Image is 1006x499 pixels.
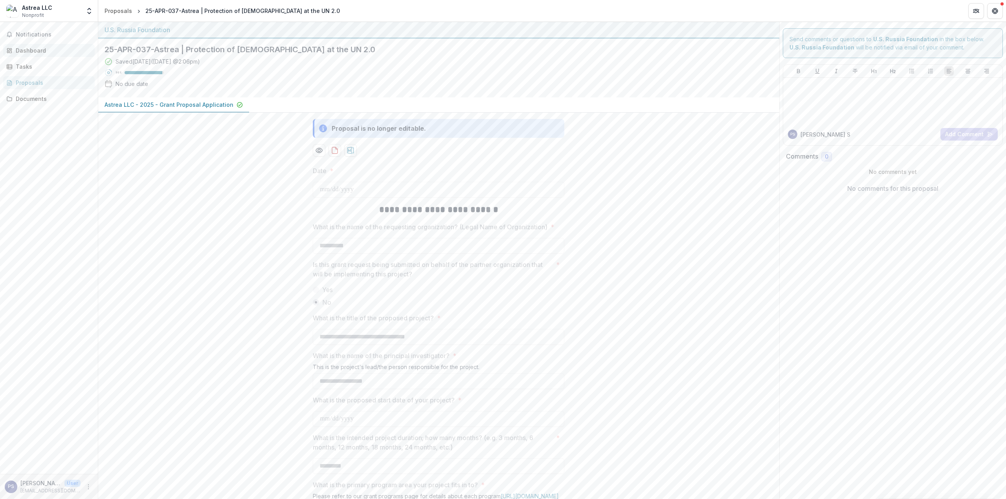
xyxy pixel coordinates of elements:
p: User [64,480,81,487]
span: Yes [322,285,333,294]
p: [EMAIL_ADDRESS][DOMAIN_NAME] [20,487,81,494]
h2: Comments [786,153,818,160]
p: What is the name of the principal investigator? [313,351,450,360]
button: Add Comment [940,128,998,141]
p: What is the title of the proposed project? [313,313,434,323]
div: Documents [16,95,88,103]
a: Documents [3,92,95,105]
img: Astrea LLC [6,5,19,17]
button: Open entity switcher [84,3,95,19]
span: Notifications [16,31,92,38]
div: Proposals [16,79,88,87]
p: What is the name of the requesting organization? (Legal Name of Organization) [313,222,547,232]
button: download-proposal [329,144,341,157]
div: No due date [116,80,148,88]
div: This is the project's lead/the person responsible for the project. [313,364,564,373]
div: Dashboard [16,46,88,55]
p: No comments for this proposal [847,184,938,193]
div: Polina Sidelnikova [8,484,14,489]
button: Heading 2 [888,66,898,76]
div: 25-APR-037-Astrea | Protection of [DEMOGRAPHIC_DATA] at the UN 2.0 [145,7,340,15]
div: Tasks [16,62,88,71]
p: 96 % [116,70,121,75]
button: Heading 1 [869,66,879,76]
div: Saved [DATE] ( [DATE] @ 2:06pm ) [116,57,200,66]
p: What is the intended project duration; how many months? (e.g. 3 months, 6 months, 12 months, 18 m... [313,433,553,452]
button: Align Center [963,66,973,76]
button: Get Help [987,3,1003,19]
p: Is this grant request being submitted on behalf of the partner organization that will be implemen... [313,260,553,279]
strong: U.S. Russia Foundation [873,36,938,42]
button: download-proposal [344,144,357,157]
a: Tasks [3,60,95,73]
nav: breadcrumb [101,5,343,16]
a: Dashboard [3,44,95,57]
p: No comments yet [786,168,1000,176]
button: More [84,482,93,492]
span: 0 [825,154,828,160]
div: Proposal is no longer editable. [332,124,426,133]
button: Preview 748eb1ea-fde4-45d2-b2a4-d9f278aceee0-0.pdf [313,144,325,157]
p: Astrea LLC - 2025 - Grant Proposal Application [105,101,233,109]
div: Astrea LLC [22,4,52,12]
button: Ordered List [926,66,935,76]
a: Proposals [3,76,95,89]
span: No [322,298,331,307]
button: Bullet List [907,66,916,76]
p: [PERSON_NAME] [20,479,61,487]
a: Proposals [101,5,135,16]
p: Date [313,166,327,175]
h2: 25-APR-037-Astrea | Protection of [DEMOGRAPHIC_DATA] at the UN 2.0 [105,45,760,54]
button: Align Left [944,66,954,76]
button: Bold [794,66,803,76]
p: [PERSON_NAME] S [800,130,850,139]
div: U.S. Russia Foundation [105,25,773,35]
div: Proposals [105,7,132,15]
div: Send comments or questions to in the box below. will be notified via email of your comment. [783,28,1003,58]
button: Strike [850,66,860,76]
button: Notifications [3,28,95,41]
button: Align Right [982,66,991,76]
div: Polina Sidelnikova [790,132,795,136]
button: Underline [813,66,822,76]
span: Nonprofit [22,12,44,19]
p: What is the primary program area your project fits in to? [313,480,478,490]
p: What is the proposed start date of your project? [313,395,455,405]
button: Italicize [832,66,841,76]
button: Partners [968,3,984,19]
strong: U.S. Russia Foundation [789,44,854,51]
